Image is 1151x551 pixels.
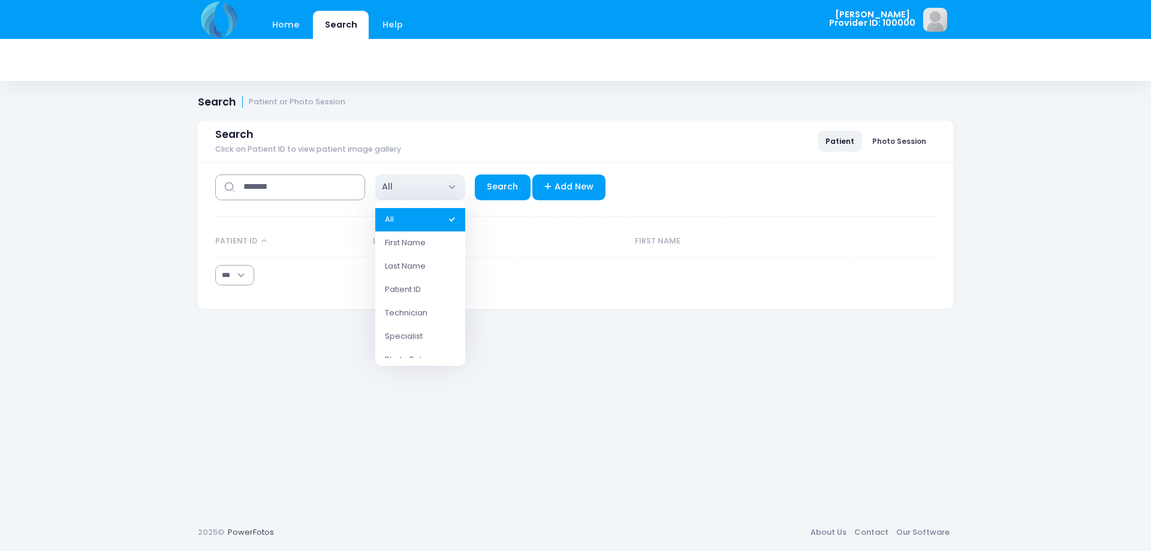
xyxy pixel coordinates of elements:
span: All [382,180,393,193]
li: Technician [375,302,465,325]
span: Search [215,128,254,141]
th: Patient ID: activate to sort column descending [215,226,367,257]
li: Patient ID [375,278,465,302]
img: image [923,8,947,32]
a: PowerFotos [228,526,274,538]
li: Last Name [375,255,465,278]
li: All [375,208,465,231]
a: Add New [532,174,606,200]
span: 2025© [198,526,224,538]
a: Search [313,11,369,39]
span: [PERSON_NAME] Provider ID: 100000 [829,10,915,28]
a: Help [371,11,415,39]
li: First Name [375,231,465,255]
a: About Us [806,522,850,543]
a: Contact [850,522,892,543]
span: All [375,174,465,200]
span: Click on Patient ID to view patient image gallery [215,145,401,154]
a: Patient [818,131,862,151]
a: Photo Session [864,131,934,151]
a: Search [475,174,531,200]
small: Patient or Photo Session [249,98,345,107]
li: Specialist [375,325,465,348]
h1: Search [198,96,345,109]
th: Last Name: activate to sort column ascending [367,226,629,257]
a: Home [260,11,311,39]
li: Photo Release - Yes [375,348,465,384]
th: First Name: activate to sort column ascending [629,226,902,257]
a: Our Software [892,522,953,543]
